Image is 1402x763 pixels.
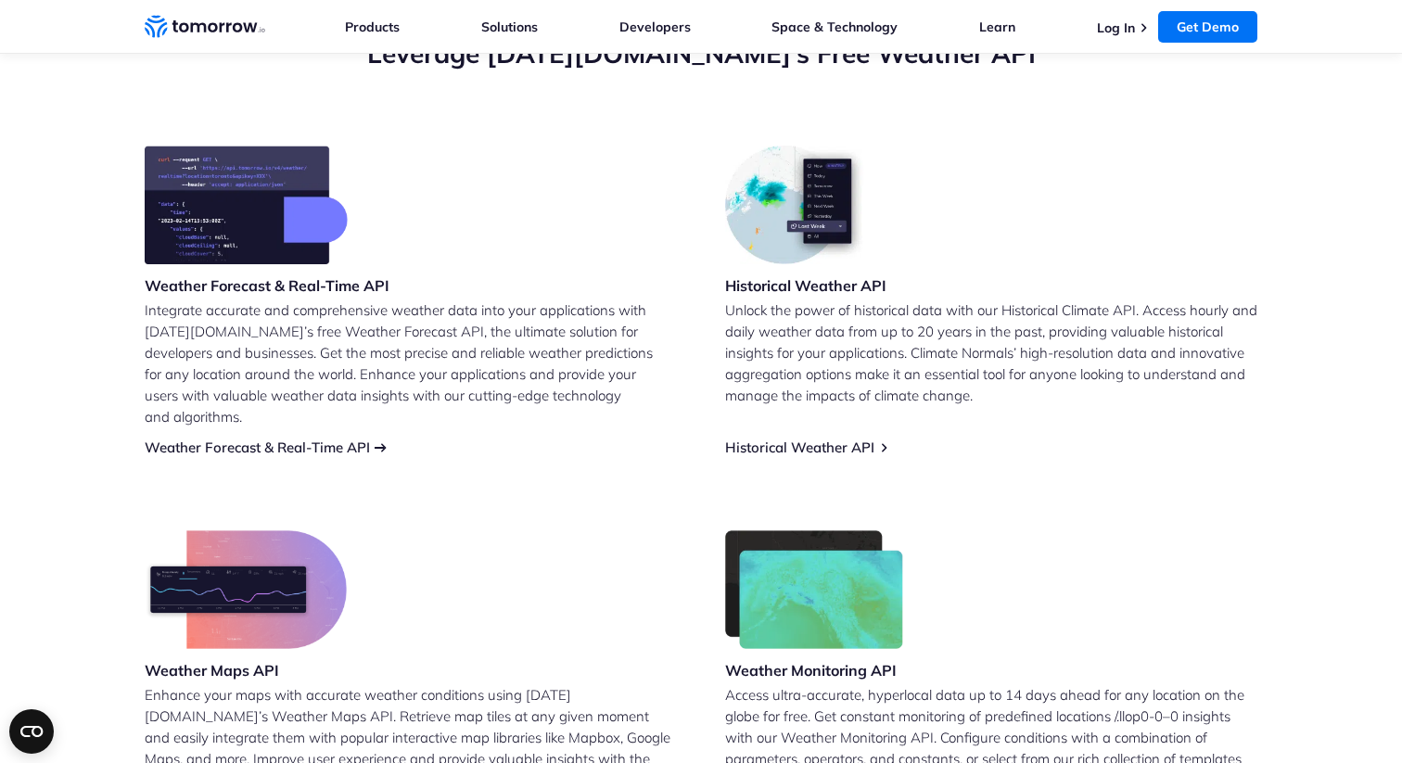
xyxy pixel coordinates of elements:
[145,275,389,296] h3: Weather Forecast & Real-Time API
[345,19,400,35] a: Products
[771,19,898,35] a: Space & Technology
[145,36,1257,71] h2: Leverage [DATE][DOMAIN_NAME]’s Free Weather API
[145,439,370,456] a: Weather Forecast & Real-Time API
[725,275,886,296] h3: Historical Weather API
[1158,11,1257,43] a: Get Demo
[145,13,265,41] a: Home link
[979,19,1015,35] a: Learn
[145,660,347,680] h3: Weather Maps API
[481,19,538,35] a: Solutions
[145,299,677,427] p: Integrate accurate and comprehensive weather data into your applications with [DATE][DOMAIN_NAME]...
[619,19,691,35] a: Developers
[1097,19,1135,36] a: Log In
[725,660,903,680] h3: Weather Monitoring API
[725,299,1257,406] p: Unlock the power of historical data with our Historical Climate API. Access hourly and daily weat...
[725,439,874,456] a: Historical Weather API
[9,709,54,754] button: Open CMP widget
